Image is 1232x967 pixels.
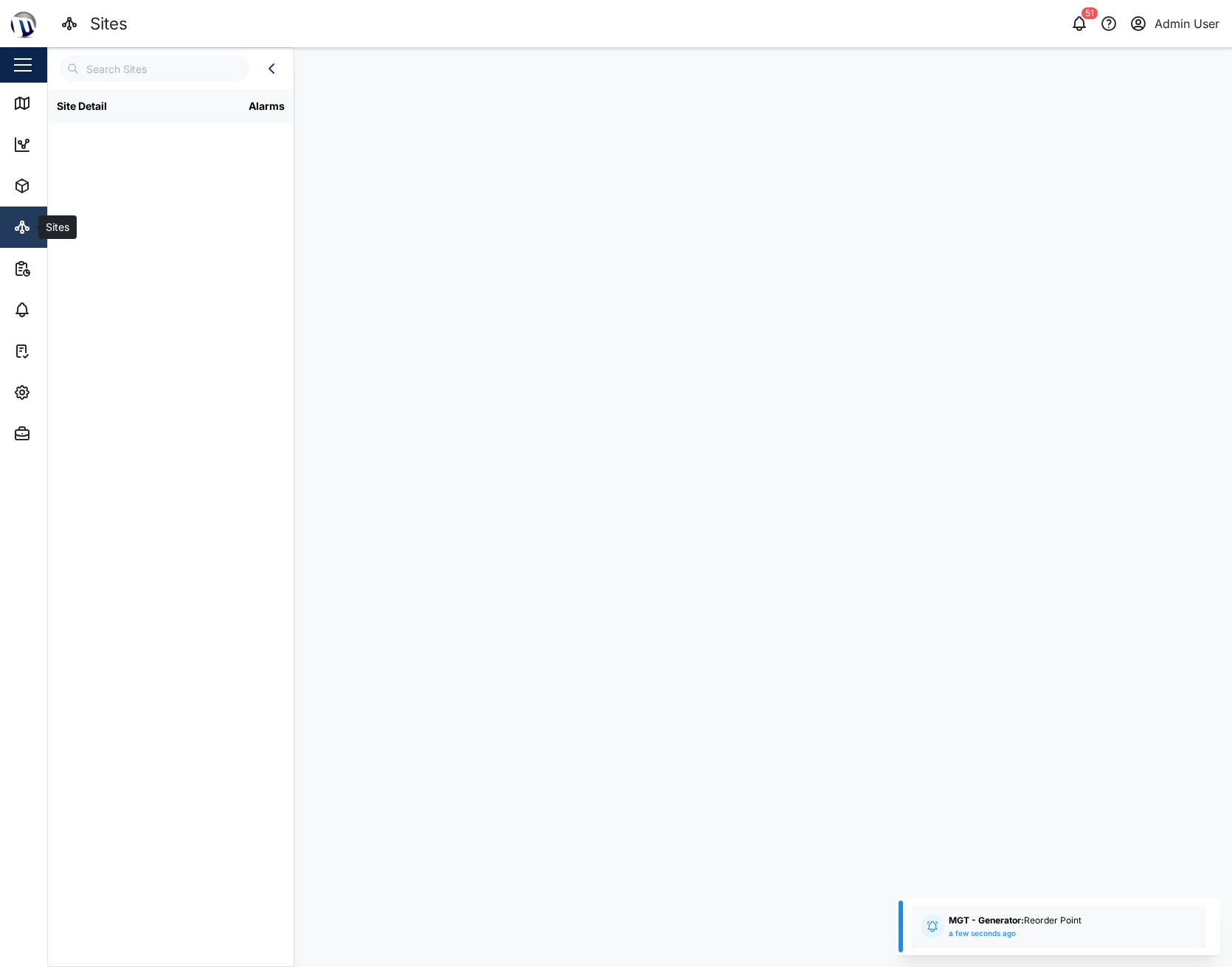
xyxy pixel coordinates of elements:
[38,302,84,318] div: Alarms
[38,219,74,235] div: Sites
[949,914,1126,928] div: Reorder Point
[38,343,79,359] div: Tasks
[38,95,72,111] div: Map
[7,7,40,40] img: Main Logo
[38,426,82,442] div: Admin
[90,11,128,37] div: Sites
[249,98,285,114] div: Alarms
[1128,13,1220,34] button: Admin User
[1082,7,1098,19] div: 51
[60,55,249,82] input: Search Sites
[1155,15,1219,33] div: Admin User
[949,928,1016,940] div: a few seconds ago
[949,915,1024,926] strong: MGT - Generator:
[38,136,105,153] div: Dashboard
[38,384,91,401] div: Settings
[38,178,84,194] div: Assets
[38,260,89,277] div: Reports
[57,98,231,114] div: Site Detail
